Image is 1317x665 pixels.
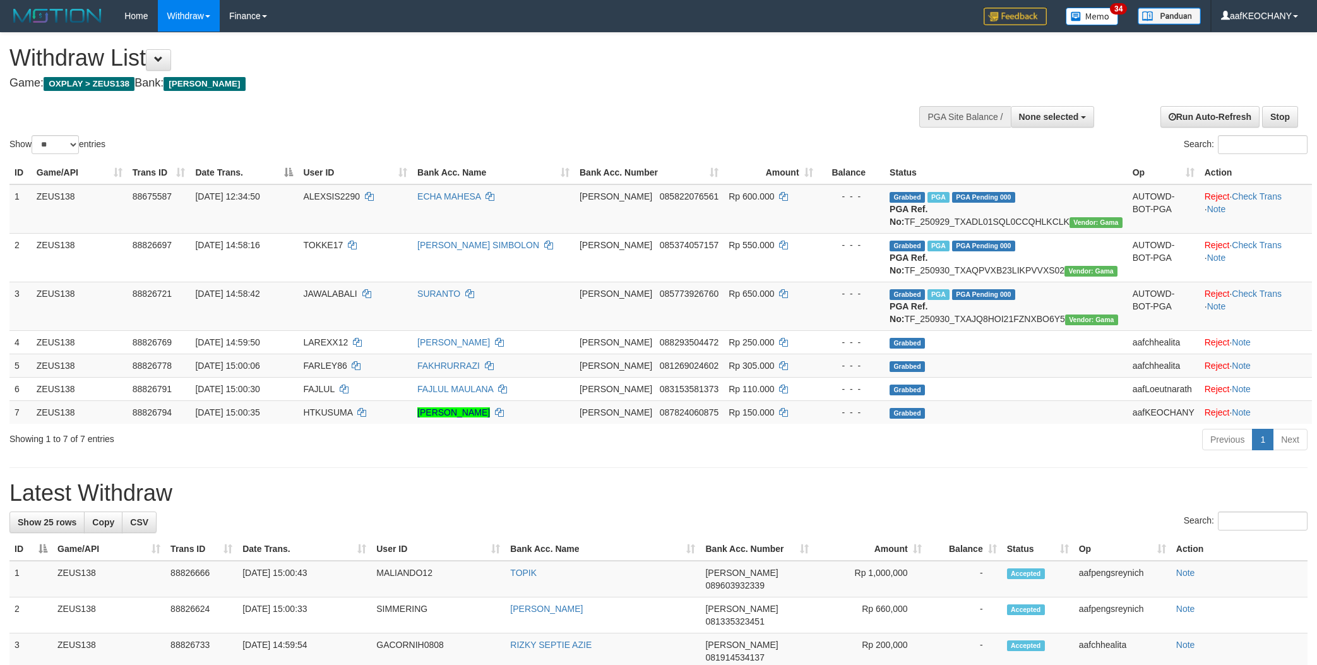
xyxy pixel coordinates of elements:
div: - - - [823,190,880,203]
a: Show 25 rows [9,512,85,533]
span: Rp 305.000 [729,361,774,371]
a: Note [1232,361,1251,371]
span: Rp 550.000 [729,240,774,250]
div: Showing 1 to 7 of 7 entries [9,428,539,445]
th: Op: activate to sort column ascending [1074,537,1171,561]
span: HTKUSUMA [303,407,352,417]
a: Previous [1202,429,1253,450]
span: Copy 081269024602 to clipboard [660,361,718,371]
td: aafpengsreynich [1074,597,1171,633]
a: Reject [1205,191,1230,201]
th: Op: activate to sort column ascending [1128,161,1200,184]
td: aafKEOCHANY [1128,400,1200,424]
td: · · [1200,184,1312,234]
span: [DATE] 15:00:06 [195,361,259,371]
td: ZEUS138 [32,377,128,400]
a: ECHA MAHESA [417,191,480,201]
td: ZEUS138 [52,597,165,633]
span: [PERSON_NAME] [164,77,245,91]
td: ZEUS138 [32,400,128,424]
td: 5 [9,354,32,377]
th: Date Trans.: activate to sort column descending [190,161,298,184]
a: SURANTO [417,289,460,299]
span: OXPLAY > ZEUS138 [44,77,134,91]
th: Amount: activate to sort column ascending [814,537,927,561]
td: TF_250930_TXAJQ8HOI21FZNXBO6Y5 [885,282,1128,330]
td: 6 [9,377,32,400]
span: Copy 085822076561 to clipboard [660,191,718,201]
td: 1 [9,184,32,234]
th: Bank Acc. Number: activate to sort column ascending [575,161,724,184]
span: Marked by aafpengsreynich [927,289,950,300]
label: Search: [1184,512,1308,530]
span: Grabbed [890,385,925,395]
a: CSV [122,512,157,533]
a: Note [1207,204,1226,214]
td: AUTOWD-BOT-PGA [1128,184,1200,234]
a: Note [1176,640,1195,650]
span: PGA Pending [952,192,1015,203]
td: ZEUS138 [32,330,128,354]
a: Note [1232,337,1251,347]
span: [PERSON_NAME] [580,289,652,299]
td: 2 [9,597,52,633]
a: Reject [1205,289,1230,299]
span: Copy 089603932339 to clipboard [705,580,764,590]
span: Rp 250.000 [729,337,774,347]
a: [PERSON_NAME] [417,337,490,347]
label: Show entries [9,135,105,154]
td: [DATE] 15:00:43 [237,561,371,597]
span: Accepted [1007,640,1045,651]
span: Grabbed [890,192,925,203]
span: Copy 085773926760 to clipboard [660,289,718,299]
th: Trans ID: activate to sort column ascending [165,537,237,561]
td: aafchhealita [1128,354,1200,377]
b: PGA Ref. No: [890,204,927,227]
label: Search: [1184,135,1308,154]
span: Grabbed [890,241,925,251]
th: ID: activate to sort column descending [9,537,52,561]
span: [DATE] 15:00:35 [195,407,259,417]
img: MOTION_logo.png [9,6,105,25]
span: Grabbed [890,361,925,372]
a: [PERSON_NAME] SIMBOLON [417,240,539,250]
span: PGA Pending [952,241,1015,251]
span: [PERSON_NAME] [580,337,652,347]
span: ALEXSIS2290 [303,191,360,201]
a: Next [1273,429,1308,450]
td: - [927,561,1002,597]
td: TF_250929_TXADL01SQL0CCQHLKCLK [885,184,1128,234]
span: [DATE] 12:34:50 [195,191,259,201]
div: - - - [823,406,880,419]
a: Check Trans [1232,240,1282,250]
select: Showentries [32,135,79,154]
td: 88826666 [165,561,237,597]
a: Stop [1262,106,1298,128]
td: 88826624 [165,597,237,633]
th: Bank Acc. Name: activate to sort column ascending [505,537,700,561]
th: Balance [818,161,885,184]
span: Copy 081914534137 to clipboard [705,652,764,662]
span: FARLEY86 [303,361,347,371]
th: Trans ID: activate to sort column ascending [128,161,191,184]
td: · · [1200,233,1312,282]
span: None selected [1019,112,1079,122]
span: Vendor URL: https://trx31.1velocity.biz [1064,266,1117,277]
span: Vendor URL: https://trx31.1velocity.biz [1065,315,1118,325]
span: Grabbed [890,408,925,419]
span: Marked by aafpengsreynich [927,241,950,251]
span: Show 25 rows [18,517,76,527]
span: [PERSON_NAME] [580,191,652,201]
td: Rp 1,000,000 [814,561,927,597]
h4: Game: Bank: [9,77,866,90]
img: panduan.png [1138,8,1201,25]
input: Search: [1218,512,1308,530]
a: Check Trans [1232,289,1282,299]
th: User ID: activate to sort column ascending [298,161,412,184]
span: Rp 110.000 [729,384,774,394]
span: 88826769 [133,337,172,347]
td: aafpengsreynich [1074,561,1171,597]
h1: Withdraw List [9,45,866,71]
td: 7 [9,400,32,424]
td: 1 [9,561,52,597]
